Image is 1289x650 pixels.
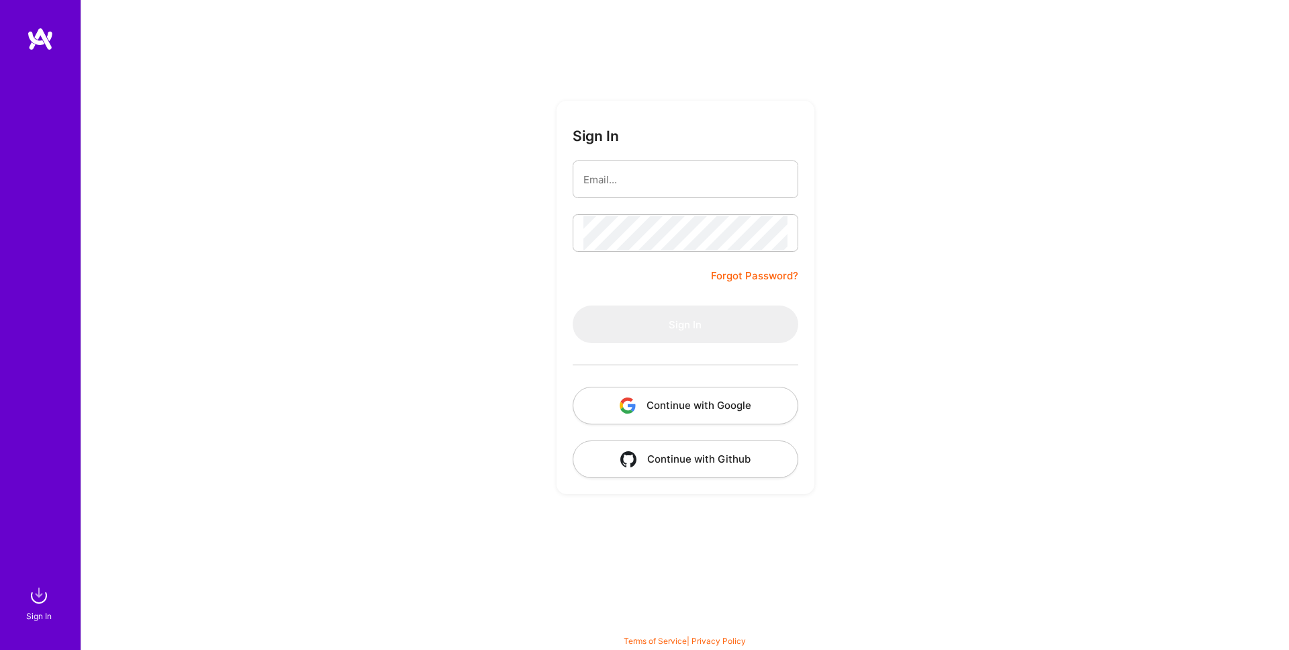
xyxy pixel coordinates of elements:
button: Continue with Github [573,440,798,478]
a: Terms of Service [624,636,687,646]
h3: Sign In [573,128,619,144]
button: Continue with Google [573,387,798,424]
img: icon [620,451,636,467]
div: © 2025 ATeams Inc., All rights reserved. [81,610,1289,643]
span: | [624,636,746,646]
img: icon [620,398,636,414]
a: sign inSign In [28,582,52,623]
img: logo [27,27,54,51]
button: Sign In [573,306,798,343]
div: Sign In [26,609,52,623]
img: sign in [26,582,52,609]
input: Email... [583,162,787,197]
a: Forgot Password? [711,268,798,284]
a: Privacy Policy [691,636,746,646]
